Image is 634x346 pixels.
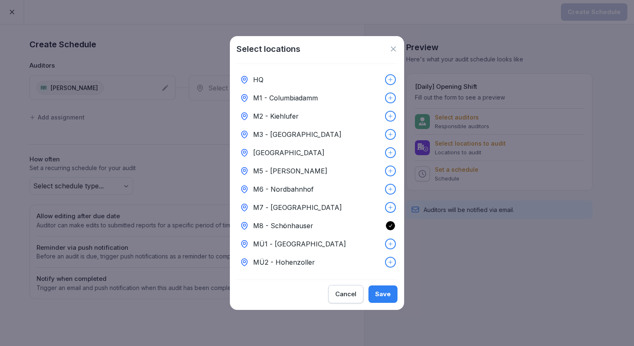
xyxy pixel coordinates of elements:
div: Cancel [335,290,356,299]
p: M8 - Schönhauser [253,221,313,231]
p: [GEOGRAPHIC_DATA] [253,148,324,158]
p: M5 - [PERSON_NAME] [253,166,327,176]
p: M2 - Kiehlufer [253,111,299,121]
div: Save [375,290,391,299]
button: Save [368,285,397,303]
p: M7 - [GEOGRAPHIC_DATA] [253,202,342,212]
p: M6 - Nordbahnhof [253,184,314,194]
p: M1 - Columbiadamm [253,93,318,103]
p: MÜ1 - [GEOGRAPHIC_DATA] [253,239,346,249]
p: M3 - [GEOGRAPHIC_DATA] [253,129,341,139]
p: MÜ2 - Hohenzoller [253,257,315,267]
button: Cancel [328,285,363,303]
h1: Select locations [237,43,300,55]
p: HQ [253,75,263,85]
